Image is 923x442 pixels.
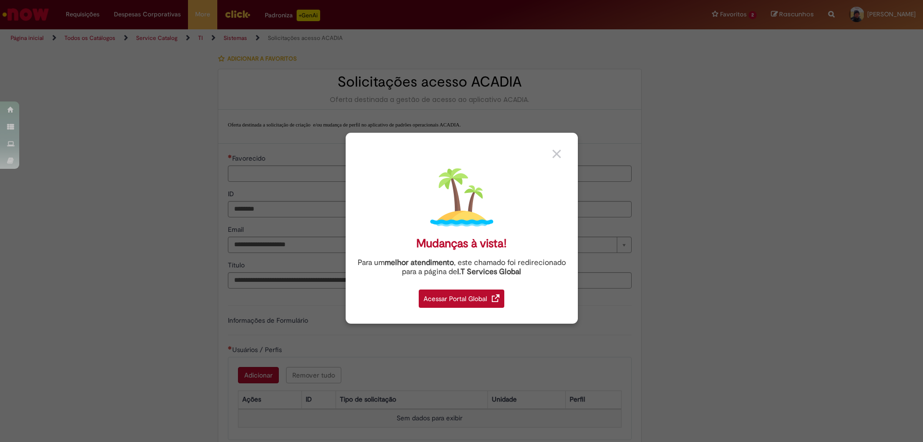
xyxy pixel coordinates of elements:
[492,294,499,302] img: redirect_link.png
[385,258,454,267] strong: melhor atendimento
[419,290,504,308] div: Acessar Portal Global
[457,262,521,277] a: I.T Services Global
[419,284,504,308] a: Acessar Portal Global
[552,150,561,158] img: close_button_grey.png
[353,258,571,277] div: Para um , este chamado foi redirecionado para a página de
[430,166,493,229] img: island.png
[416,237,507,251] div: Mudanças à vista!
